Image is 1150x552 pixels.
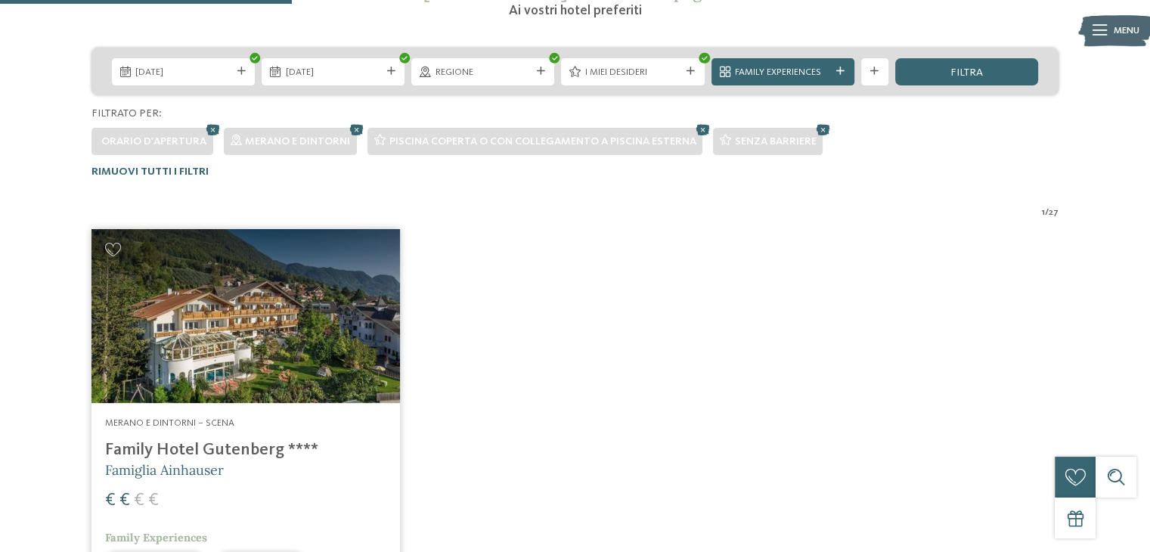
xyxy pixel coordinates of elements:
span: € [134,492,144,510]
span: Family Experiences [105,531,207,544]
span: Senza barriere [734,136,816,147]
span: € [148,492,159,510]
span: filtra [950,67,983,78]
span: Piscina coperta o con collegamento a piscina esterna [389,136,696,147]
span: Merano e dintorni – Scena [105,418,234,428]
span: [DATE] [286,66,381,79]
span: 27 [1049,206,1059,219]
span: Merano e dintorni [245,136,350,147]
img: Family Hotel Gutenberg **** [91,229,400,403]
h4: Family Hotel Gutenberg **** [105,440,386,461]
span: [DATE] [135,66,231,79]
span: Rimuovi tutti i filtri [91,166,209,177]
span: Filtrato per: [91,108,162,119]
span: Family Experiences [735,66,830,79]
span: Regione [436,66,531,79]
span: Famiglia Ainhauser [105,461,224,479]
span: Ai vostri hotel preferiti [508,4,641,17]
span: / [1045,206,1049,219]
span: Orario d'apertura [101,136,206,147]
span: 1 [1042,206,1045,219]
span: I miei desideri [585,66,680,79]
span: € [119,492,130,510]
span: € [105,492,116,510]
